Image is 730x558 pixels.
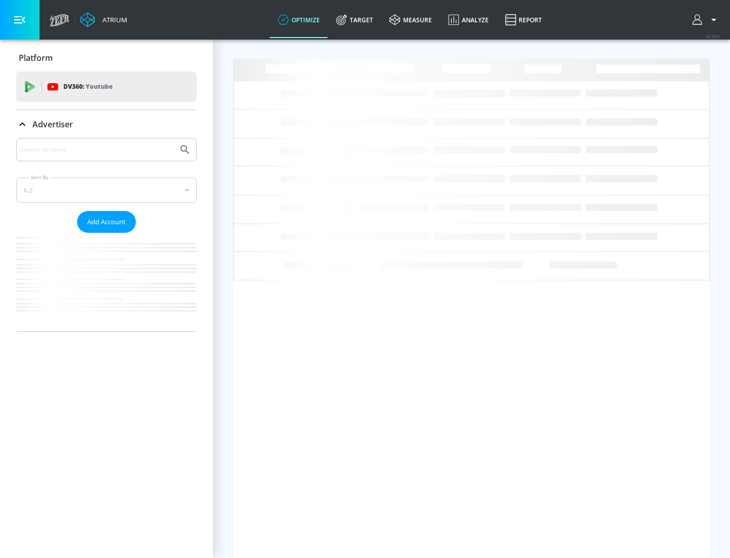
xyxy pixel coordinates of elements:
a: Analyze [440,2,497,38]
div: DV360: Youtube [16,72,197,102]
a: measure [381,2,440,38]
input: Search by name [20,143,174,156]
p: Platform [19,52,53,63]
a: Atrium [80,12,127,27]
div: Atrium [98,15,127,24]
nav: list of Advertiser [16,233,197,331]
span: Add Account [87,216,126,228]
label: Sort By [29,174,51,181]
span: v 4.28.0 [706,33,720,39]
div: Advertiser [16,138,197,331]
a: Report [497,2,550,38]
p: DV360: [63,81,113,92]
div: Platform [16,44,197,72]
a: optimize [270,2,328,38]
p: Youtube [86,81,113,92]
a: Target [328,2,381,38]
div: A-Z [16,178,197,203]
div: Advertiser [16,110,197,138]
button: Add Account [77,211,136,233]
p: Advertiser [32,119,73,130]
